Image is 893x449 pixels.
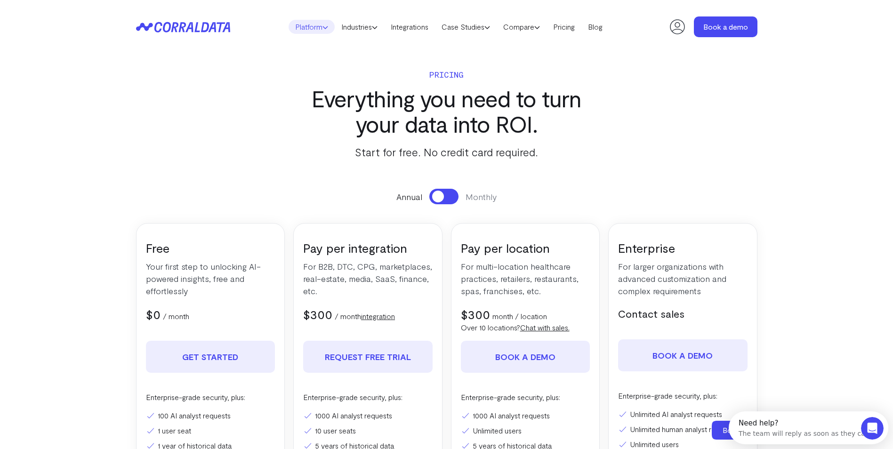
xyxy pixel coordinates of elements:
p: Enterprise-grade security, plus: [618,390,748,401]
li: 1 user seat [146,425,275,436]
li: Unlimited human analyst requests [618,424,748,435]
h3: Free [146,240,275,256]
p: Start for free. No credit card required. [294,144,600,160]
a: Chat with sales. [520,323,570,332]
a: Book a demo [618,339,748,371]
li: 1000 AI analyst requests [303,410,433,421]
a: Book a demo [712,421,778,440]
a: Case Studies [435,20,497,34]
span: $0 [146,307,161,321]
a: integration [361,312,395,321]
h5: Contact sales [618,306,748,321]
p: Pricing [294,68,600,81]
div: The team will reply as soon as they can [10,16,141,25]
a: Pricing [547,20,581,34]
p: / month [335,311,395,322]
iframe: Intercom live chat [861,417,884,440]
li: Unlimited AI analyst requests [618,409,748,420]
p: month / location [492,311,547,322]
div: Need help? [10,8,141,16]
a: Book a demo [694,16,757,37]
span: $300 [303,307,332,321]
p: Enterprise-grade security, plus: [461,392,590,403]
h3: Enterprise [618,240,748,256]
a: Integrations [384,20,435,34]
a: Blog [581,20,609,34]
a: Industries [335,20,384,34]
h3: Everything you need to turn your data into ROI. [294,86,600,136]
a: REQUEST FREE TRIAL [303,341,433,373]
span: Annual [396,191,422,203]
li: 1000 AI analyst requests [461,410,590,421]
p: Enterprise-grade security, plus: [146,392,275,403]
p: Your first step to unlocking AI-powered insights, free and effortlessly [146,260,275,297]
a: Get Started [146,341,275,373]
p: / month [163,311,189,322]
iframe: Intercom live chat discovery launcher [729,411,888,444]
a: Compare [497,20,547,34]
span: Book a demo [723,425,767,434]
li: 10 user seats [303,425,433,436]
p: For larger organizations with advanced customization and complex requirements [618,260,748,297]
li: 100 AI analyst requests [146,410,275,421]
p: For multi-location healthcare practices, retailers, restaurants, spas, franchises, etc. [461,260,590,297]
a: Book a demo [461,341,590,373]
span: $300 [461,307,490,321]
p: Enterprise-grade security, plus: [303,392,433,403]
a: Platform [289,20,335,34]
p: Over 10 locations? [461,322,590,333]
span: Monthly [466,191,497,203]
h3: Pay per integration [303,240,433,256]
li: Unlimited users [461,425,590,436]
p: For B2B, DTC, CPG, marketplaces, real-estate, media, SaaS, finance, etc. [303,260,433,297]
h3: Pay per location [461,240,590,256]
div: Open Intercom Messenger [4,4,169,30]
